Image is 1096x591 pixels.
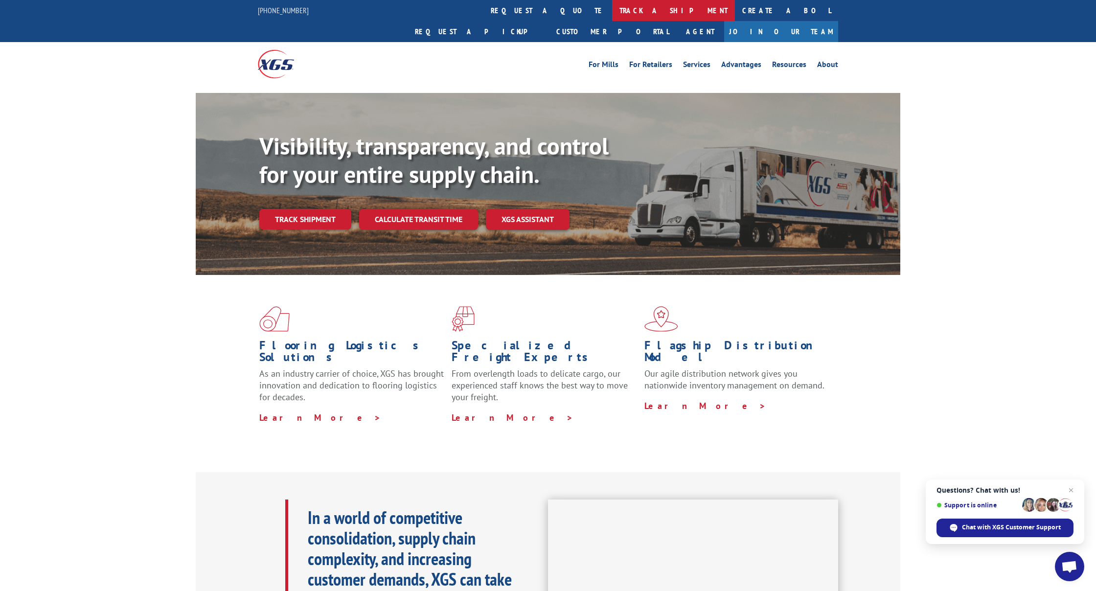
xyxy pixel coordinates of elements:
[721,61,761,71] a: Advantages
[936,486,1073,494] span: Questions? Chat with us!
[644,340,829,368] h1: Flagship Distribution Model
[452,340,637,368] h1: Specialized Freight Experts
[676,21,724,42] a: Agent
[644,400,766,411] a: Learn More >
[629,61,672,71] a: For Retailers
[549,21,676,42] a: Customer Portal
[408,21,549,42] a: Request a pickup
[936,519,1073,537] div: Chat with XGS Customer Support
[683,61,710,71] a: Services
[936,501,1019,509] span: Support is online
[258,5,309,15] a: [PHONE_NUMBER]
[772,61,806,71] a: Resources
[644,368,824,391] span: Our agile distribution network gives you nationwide inventory management on demand.
[644,306,678,332] img: xgs-icon-flagship-distribution-model-red
[486,209,570,230] a: XGS ASSISTANT
[259,368,444,403] span: As an industry carrier of choice, XGS has brought innovation and dedication to flooring logistics...
[1065,484,1077,496] span: Close chat
[817,61,838,71] a: About
[724,21,838,42] a: Join Our Team
[452,306,475,332] img: xgs-icon-focused-on-flooring-red
[259,412,381,423] a: Learn More >
[589,61,618,71] a: For Mills
[452,368,637,411] p: From overlength loads to delicate cargo, our experienced staff knows the best way to move your fr...
[259,306,290,332] img: xgs-icon-total-supply-chain-intelligence-red
[359,209,478,230] a: Calculate transit time
[259,131,609,189] b: Visibility, transparency, and control for your entire supply chain.
[259,340,444,368] h1: Flooring Logistics Solutions
[452,412,573,423] a: Learn More >
[1055,552,1084,581] div: Open chat
[259,209,351,229] a: Track shipment
[962,523,1061,532] span: Chat with XGS Customer Support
